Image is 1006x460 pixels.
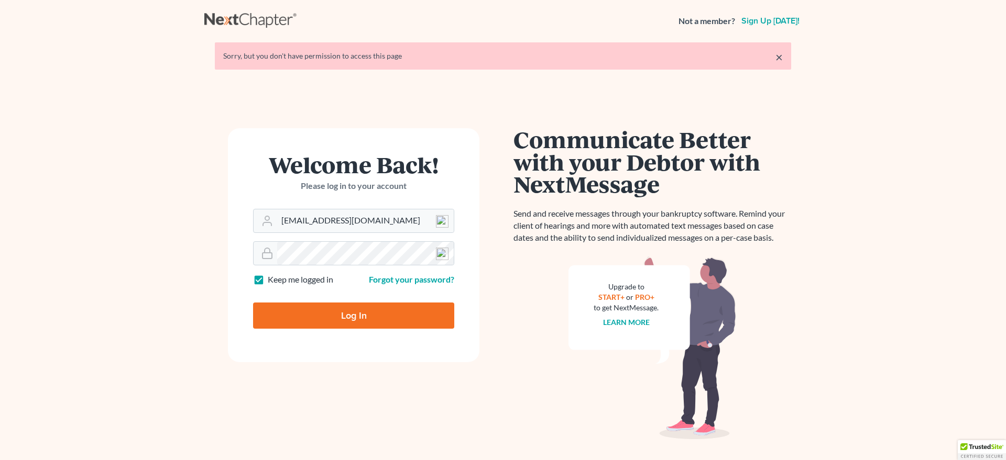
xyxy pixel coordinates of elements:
a: Sign up [DATE]! [739,17,802,25]
img: npw-badge-icon-locked.svg [436,215,449,228]
a: START+ [598,293,625,301]
h1: Communicate Better with your Debtor with NextMessage [513,128,791,195]
div: to get NextMessage. [594,302,659,313]
strong: Not a member? [679,15,735,27]
p: Send and receive messages through your bankruptcy software. Remind your client of hearings and mo... [513,208,791,244]
input: Log In [253,302,454,329]
div: Sorry, but you don't have permission to access this page [223,51,783,61]
div: TrustedSite Certified [958,440,1006,460]
div: Upgrade to [594,282,659,292]
a: × [775,51,783,63]
label: Keep me logged in [268,274,333,286]
img: npw-badge-icon-locked.svg [436,248,449,260]
span: or [626,293,633,301]
h1: Welcome Back! [253,153,454,176]
a: PRO+ [635,293,654,301]
input: Email Address [277,209,454,232]
img: nextmessage_bg-59042aed3d76b12b5cd301f8e5b87938c9018125f34e5fa2b7a6b67550977c72.svg [568,256,736,440]
p: Please log in to your account [253,180,454,192]
a: Learn more [603,318,650,327]
a: Forgot your password? [369,274,454,284]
